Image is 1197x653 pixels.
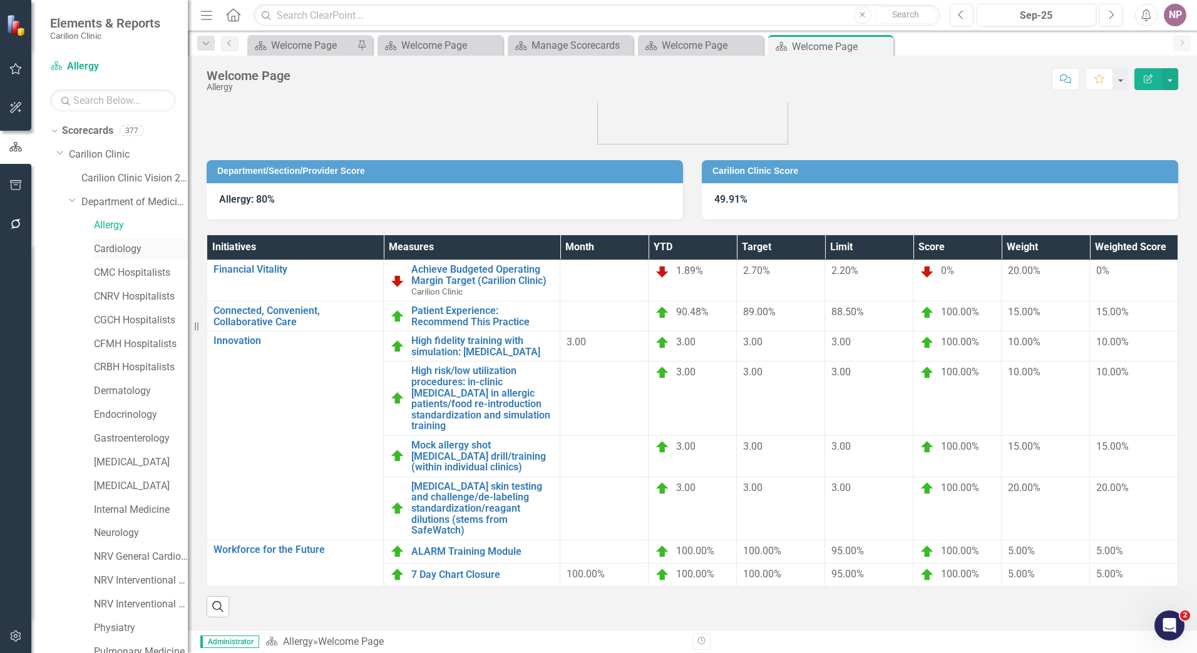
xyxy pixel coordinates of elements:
[94,432,188,446] a: Gastroenterology
[1096,366,1129,378] span: 10.00%
[390,448,405,463] img: On Target
[411,286,463,296] span: Carilion Clinic
[94,479,188,494] a: [MEDICAL_DATA]
[94,242,188,256] a: Cardiology
[390,309,405,324] img: On Target
[207,301,384,332] td: Double-Click to Edit Right Click for Context Menu
[217,166,677,176] h3: Department/Section/Provider Score
[207,332,384,540] td: Double-Click to Edit Right Click for Context Menu
[920,365,935,380] img: On Target
[1164,4,1186,26] div: NP
[676,367,696,378] span: 3.00
[676,482,696,494] span: 3.00
[384,362,560,436] td: Double-Click to Edit Right Click for Context Menu
[213,544,377,555] a: Workforce for the Future
[831,366,851,378] span: 3.00
[743,545,781,557] span: 100.00%
[920,567,935,582] img: On Target
[655,481,670,496] img: On Target
[977,4,1096,26] button: Sep-25
[676,336,696,348] span: 3.00
[390,544,405,559] img: On Target
[941,440,979,452] span: 100.00%
[120,126,144,136] div: 377
[94,597,188,612] a: NRV Interventional Cardiology Test
[94,266,188,280] a: CMC Hospitalists
[207,540,384,586] td: Double-Click to Edit Right Click for Context Menu
[1096,265,1109,276] span: 0%
[920,305,935,320] img: On Target
[390,273,405,288] img: Below Plan
[831,568,864,580] span: 95.00%
[831,265,858,276] span: 2.20%
[831,545,864,557] span: 95.00%
[676,265,703,276] span: 1.89%
[384,435,560,477] td: Double-Click to Edit Right Click for Context Menu
[831,306,864,318] span: 88.50%
[676,440,696,452] span: 3.00
[712,166,1172,176] h3: Carilion Clinic Score
[1096,568,1123,580] span: 5.00%
[283,635,313,647] a: Allergy
[213,264,377,275] a: Financial Vitality
[81,195,188,210] a: Department of Medicine
[655,264,670,279] img: Below Plan
[390,567,405,582] img: On Target
[941,306,979,318] span: 100.00%
[411,365,553,432] a: High risk/low utilization procedures: in-clinic [MEDICAL_DATA] in allergic patients/food re-intro...
[207,260,384,301] td: Double-Click to Edit Right Click for Context Menu
[597,63,788,144] img: carilion%20clinic%20logo%202.0.png
[1008,336,1040,348] span: 10.00%
[401,38,500,53] div: Welcome Page
[714,193,747,205] strong: 49.91%
[411,335,553,357] a: High fidelity training with simulation: [MEDICAL_DATA]
[94,550,188,564] a: NRV General Cardiology
[743,568,781,580] span: 100.00%
[920,481,935,496] img: On Target
[743,440,763,452] span: 3.00
[69,148,188,162] a: Carilion Clinic
[1096,545,1123,557] span: 5.00%
[1096,440,1129,452] span: 15.00%
[743,336,763,348] span: 3.00
[1180,610,1190,620] span: 2
[94,337,188,352] a: CFMH Hospitalists
[1096,482,1129,494] span: 20.00%
[676,545,714,557] span: 100.00%
[213,335,377,347] a: Innovation
[1008,265,1040,276] span: 20.00%
[81,171,188,186] a: Carilion Clinic Vision 2025 Scorecard
[1154,610,1184,640] iframe: Intercom live chat
[567,568,605,580] span: 100.00%
[94,360,188,375] a: CRBH Hospitalists
[384,260,560,301] td: Double-Click to Edit Right Click for Context Menu
[941,336,979,348] span: 100.00%
[1008,482,1040,494] span: 20.00%
[384,477,560,540] td: Double-Click to Edit Right Click for Context Menu
[831,482,851,494] span: 3.00
[94,218,188,233] a: Allergy
[50,31,160,41] small: Carilion Clinic
[384,563,560,586] td: Double-Click to Edit Right Click for Context Menu
[941,545,979,557] span: 100.00%
[207,69,290,83] div: Welcome Page
[892,9,919,19] span: Search
[1008,568,1035,580] span: 5.00%
[662,38,760,53] div: Welcome Page
[411,481,553,536] a: [MEDICAL_DATA] skin testing and challenge/de-labeling standardization/reagant dilutions (stems fr...
[941,367,979,378] span: 100.00%
[655,544,670,559] img: On Target
[1008,366,1040,378] span: 10.00%
[94,503,188,517] a: Internal Medicine
[920,544,935,559] img: On Target
[532,38,630,53] div: Manage Scorecards
[62,124,113,138] a: Scorecards
[1008,545,1035,557] span: 5.00%
[676,306,709,318] span: 90.48%
[655,305,670,320] img: On Target
[384,301,560,332] td: Double-Click to Edit Right Click for Context Menu
[271,38,354,53] div: Welcome Page
[6,14,28,36] img: ClearPoint Strategy
[94,574,188,588] a: NRV Interventional Cardiology
[411,440,553,473] a: Mock allergy shot [MEDICAL_DATA] drill/training (within individual clinics)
